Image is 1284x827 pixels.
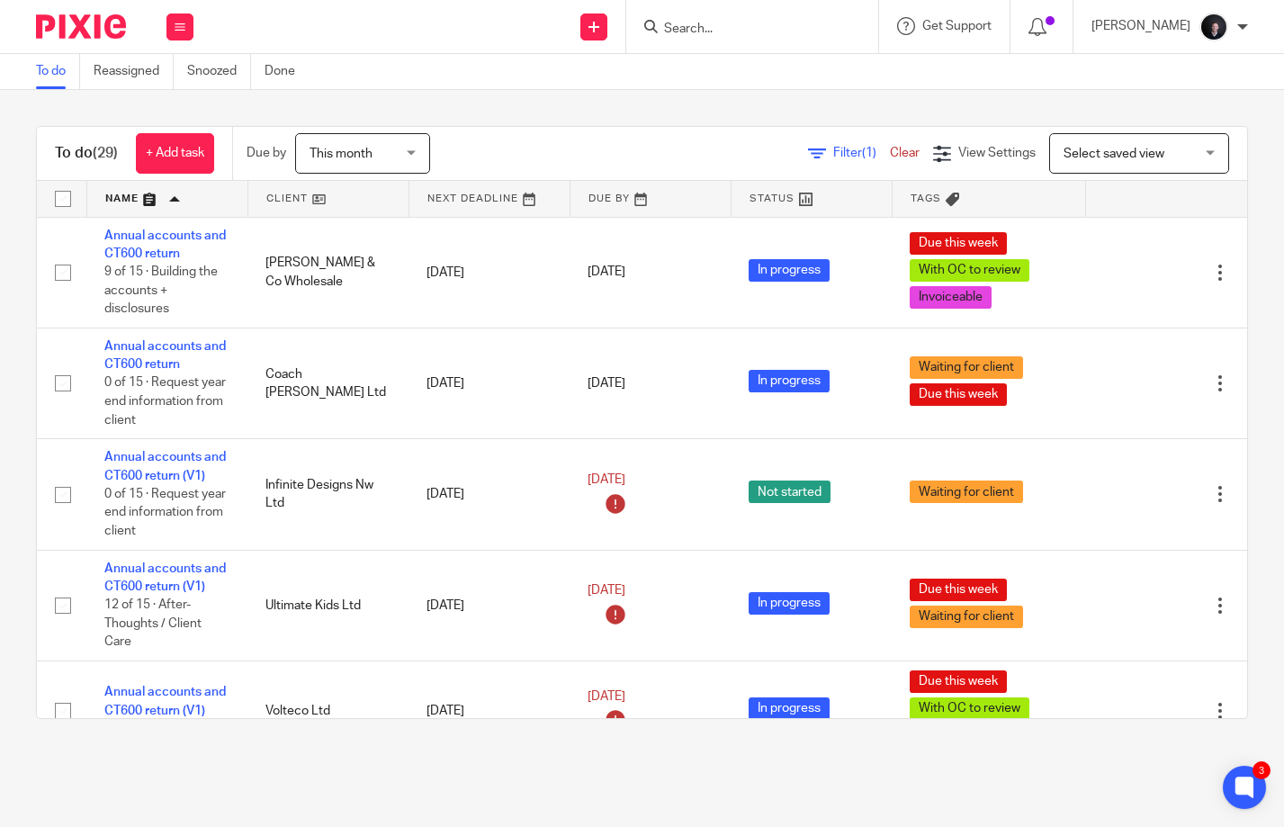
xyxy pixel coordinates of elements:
[94,54,174,89] a: Reassigned
[1199,13,1228,41] img: 455A2509.jpg
[910,670,1007,693] span: Due this week
[749,697,830,720] span: In progress
[910,286,992,309] span: Invoiceable
[104,229,226,260] a: Annual accounts and CT600 return
[910,356,1023,379] span: Waiting for client
[104,488,226,537] span: 0 of 15 · Request year end information from client
[910,697,1029,720] span: With OC to review
[910,383,1007,406] span: Due this week
[910,481,1023,503] span: Waiting for client
[247,661,409,760] td: Volteco Ltd
[588,585,625,598] span: [DATE]
[104,451,226,481] a: Annual accounts and CT600 return (V1)
[911,193,941,203] span: Tags
[1091,17,1190,35] p: [PERSON_NAME]
[958,147,1036,159] span: View Settings
[1064,148,1164,160] span: Select saved view
[833,147,890,159] span: Filter
[588,690,625,703] span: [DATE]
[104,340,226,371] a: Annual accounts and CT600 return
[55,144,118,163] h1: To do
[862,147,876,159] span: (1)
[588,473,625,486] span: [DATE]
[910,579,1007,601] span: Due this week
[588,377,625,390] span: [DATE]
[588,266,625,279] span: [DATE]
[910,232,1007,255] span: Due this week
[749,592,830,615] span: In progress
[36,54,80,89] a: To do
[1253,761,1271,779] div: 3
[409,439,570,550] td: [DATE]
[104,598,202,648] span: 12 of 15 · After-Thoughts / Client Care
[890,147,920,159] a: Clear
[310,148,373,160] span: This month
[662,22,824,38] input: Search
[104,686,226,716] a: Annual accounts and CT600 return (V1)
[104,377,226,427] span: 0 of 15 · Request year end information from client
[749,370,830,392] span: In progress
[104,562,226,593] a: Annual accounts and CT600 return (V1)
[247,439,409,550] td: Infinite Designs Nw Ltd
[247,144,286,162] p: Due by
[104,265,218,315] span: 9 of 15 · Building the accounts + disclosures
[910,606,1023,628] span: Waiting for client
[749,259,830,282] span: In progress
[136,133,214,174] a: + Add task
[409,661,570,760] td: [DATE]
[910,259,1029,282] span: With OC to review
[247,328,409,438] td: Coach [PERSON_NAME] Ltd
[749,481,831,503] span: Not started
[247,550,409,661] td: Ultimate Kids Ltd
[409,217,570,328] td: [DATE]
[187,54,251,89] a: Snoozed
[265,54,309,89] a: Done
[409,550,570,661] td: [DATE]
[922,20,992,32] span: Get Support
[36,14,126,39] img: Pixie
[93,146,118,160] span: (29)
[409,328,570,438] td: [DATE]
[247,217,409,328] td: [PERSON_NAME] & Co Wholesale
